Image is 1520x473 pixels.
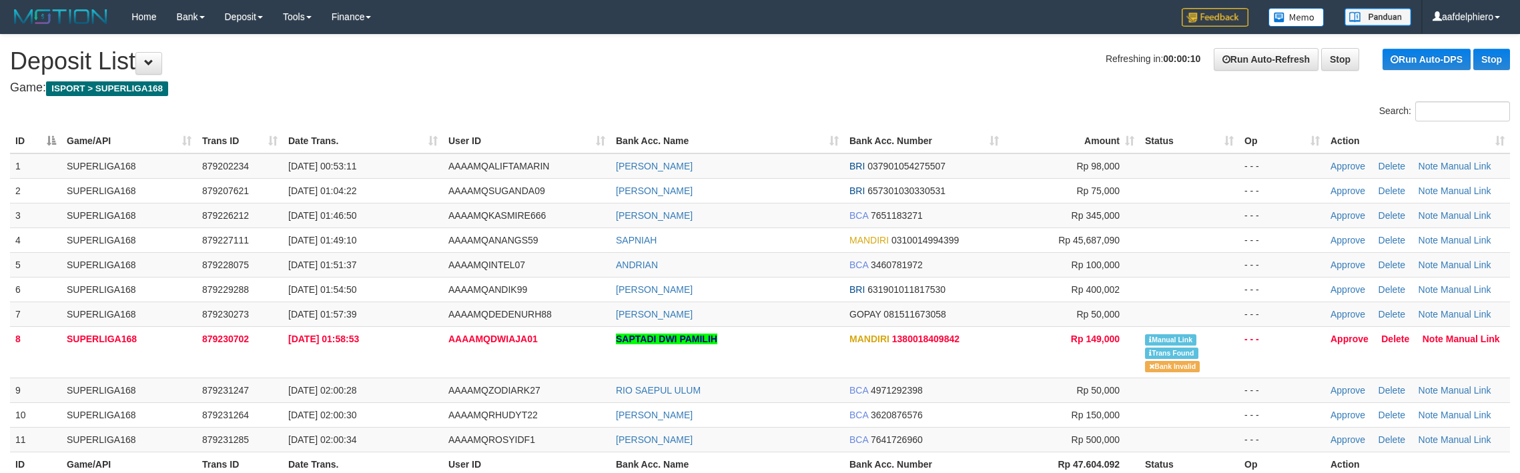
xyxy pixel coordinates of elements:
[448,161,549,171] span: AAAAMQALIFTAMARIN
[288,185,356,196] span: [DATE] 01:04:22
[202,385,249,396] span: 879231247
[10,402,61,427] td: 10
[10,153,61,179] td: 1
[1239,378,1325,402] td: - - -
[61,203,197,227] td: SUPERLIGA168
[1331,385,1365,396] a: Approve
[1419,185,1439,196] a: Note
[849,284,865,295] span: BRI
[1331,410,1365,420] a: Approve
[1331,210,1365,221] a: Approve
[1076,385,1120,396] span: Rp 50,000
[1441,434,1491,445] a: Manual Link
[10,48,1510,75] h1: Deposit List
[844,129,1004,153] th: Bank Acc. Number: activate to sort column ascending
[849,235,889,246] span: MANDIRI
[1379,235,1405,246] a: Delete
[1331,161,1365,171] a: Approve
[1058,235,1120,246] span: Rp 45,687,090
[1239,302,1325,326] td: - - -
[448,434,535,445] span: AAAAMQROSYIDF1
[448,385,540,396] span: AAAAMQZODIARK27
[1239,326,1325,378] td: - - -
[867,284,945,295] span: Copy 631901011817530 to clipboard
[10,427,61,452] td: 11
[1163,53,1200,64] strong: 00:00:10
[1145,334,1196,346] span: Manually Linked
[202,210,249,221] span: 879226212
[1071,334,1120,344] span: Rp 149,000
[202,185,249,196] span: 879207621
[883,309,945,320] span: Copy 081511673058 to clipboard
[1441,385,1491,396] a: Manual Link
[1419,161,1439,171] a: Note
[10,378,61,402] td: 9
[61,129,197,153] th: Game/API: activate to sort column ascending
[61,302,197,326] td: SUPERLIGA168
[616,410,693,420] a: [PERSON_NAME]
[202,284,249,295] span: 879229288
[1441,309,1491,320] a: Manual Link
[616,161,693,171] a: [PERSON_NAME]
[1379,434,1405,445] a: Delete
[1331,309,1365,320] a: Approve
[1446,334,1500,344] a: Manual Link
[202,161,249,171] span: 879202234
[1473,49,1510,70] a: Stop
[202,235,249,246] span: 879227111
[61,252,197,277] td: SUPERLIGA168
[10,7,111,27] img: MOTION_logo.png
[197,129,283,153] th: Trans ID: activate to sort column ascending
[871,410,923,420] span: Copy 3620876576 to clipboard
[202,410,249,420] span: 879231264
[202,309,249,320] span: 879230273
[1325,129,1510,153] th: Action: activate to sort column ascending
[1239,227,1325,252] td: - - -
[61,378,197,402] td: SUPERLIGA168
[288,334,359,344] span: [DATE] 01:58:53
[288,235,356,246] span: [DATE] 01:49:10
[1145,361,1200,372] span: Bank is not match
[10,227,61,252] td: 4
[1076,309,1120,320] span: Rp 50,000
[46,81,168,96] span: ISPORT > SUPERLIGA168
[1441,161,1491,171] a: Manual Link
[1423,334,1443,344] a: Note
[1419,309,1439,320] a: Note
[616,434,693,445] a: [PERSON_NAME]
[1239,203,1325,227] td: - - -
[1383,49,1471,70] a: Run Auto-DPS
[616,334,717,344] a: SAPTADI DWI PAMILIH
[1072,260,1120,270] span: Rp 100,000
[288,260,356,270] span: [DATE] 01:51:37
[1379,309,1405,320] a: Delete
[10,326,61,378] td: 8
[448,210,546,221] span: AAAAMQKASMIRE666
[616,385,701,396] a: RIO SAEPUL ULUM
[1331,284,1365,295] a: Approve
[849,260,868,270] span: BCA
[616,185,693,196] a: [PERSON_NAME]
[616,284,693,295] a: [PERSON_NAME]
[1441,185,1491,196] a: Manual Link
[871,260,923,270] span: Copy 3460781972 to clipboard
[448,235,538,246] span: AAAAMQANANGS59
[1441,210,1491,221] a: Manual Link
[1239,427,1325,452] td: - - -
[1076,185,1120,196] span: Rp 75,000
[849,210,868,221] span: BCA
[1239,178,1325,203] td: - - -
[448,410,538,420] span: AAAAMQRHUDYT22
[849,410,868,420] span: BCA
[10,252,61,277] td: 5
[1072,210,1120,221] span: Rp 345,000
[1379,161,1405,171] a: Delete
[1214,48,1318,71] a: Run Auto-Refresh
[1419,410,1439,420] a: Note
[288,385,356,396] span: [DATE] 02:00:28
[616,235,657,246] a: SAPNIAH
[61,402,197,427] td: SUPERLIGA168
[10,203,61,227] td: 3
[1381,334,1409,344] a: Delete
[1331,260,1365,270] a: Approve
